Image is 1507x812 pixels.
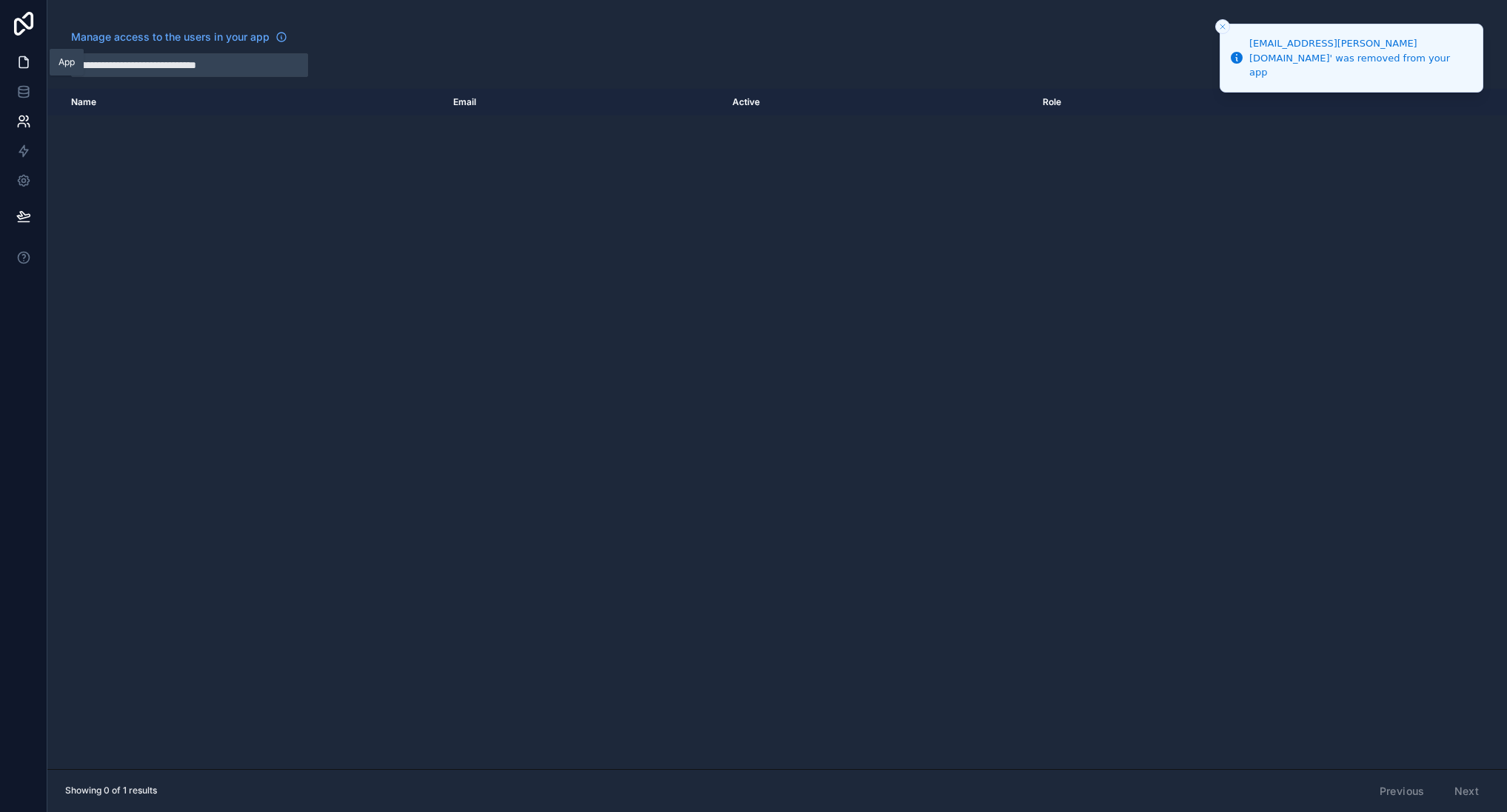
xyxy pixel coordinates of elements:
span: Manage access to the users in your app [71,30,270,44]
div: scrollable content [47,89,1507,769]
a: Manage access to the users in your app [71,30,287,44]
div: App [59,56,75,68]
span: Showing 0 of 1 results [65,785,157,796]
th: Role [1034,89,1283,115]
div: [EMAIL_ADDRESS][PERSON_NAME][DOMAIN_NAME]' was removed from your app [1249,36,1471,80]
button: Close toast [1215,19,1230,34]
th: Name [47,89,444,115]
th: Active [724,89,1034,115]
th: Email [444,89,724,115]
